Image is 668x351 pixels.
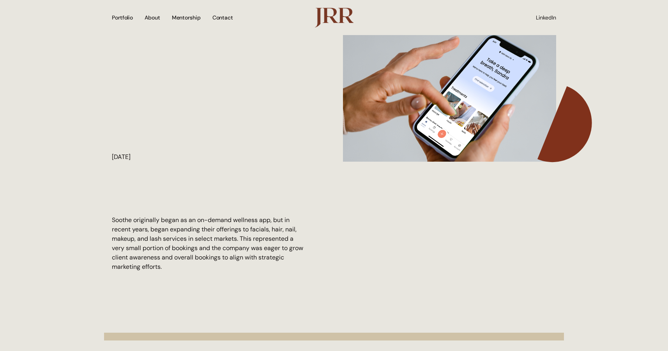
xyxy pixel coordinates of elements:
[112,153,131,161] time: [DATE]
[112,4,133,31] a: Portfolio
[112,4,290,31] nav: Menu
[145,4,160,31] a: About
[112,215,306,275] div: Soothe originally began as an on-demand wellness app, but in recent years, began expanding their ...
[172,4,201,31] a: Mentorship
[536,14,556,21] a: LinkedIn
[212,4,233,31] a: Contact
[315,7,353,27] img: logo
